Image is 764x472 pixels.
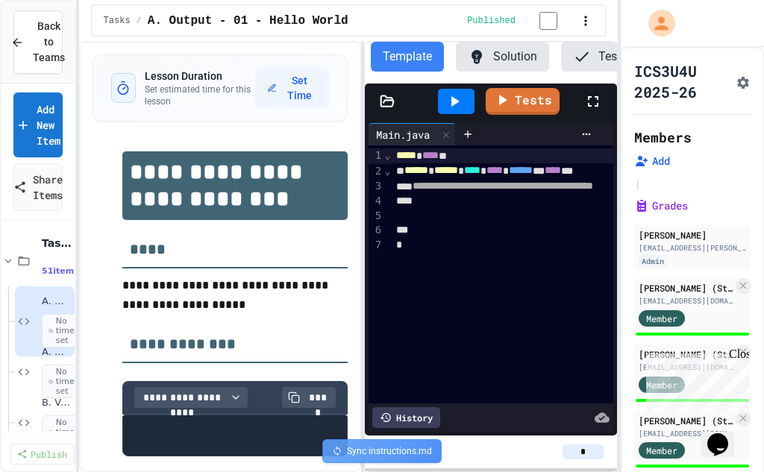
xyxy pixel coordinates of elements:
span: B. Variables - 01 - Print Values [42,397,72,409]
div: Sync instructions.md [322,439,442,463]
button: Set Time [255,67,329,109]
span: Member [646,444,677,457]
div: 6 [369,223,383,238]
div: Content is published and visible to students [467,11,575,30]
div: 4 [369,194,383,209]
div: Chat with us now!Close [6,6,103,95]
h1: ICS3U4U 2025-26 [634,60,730,102]
span: No time set [42,314,86,348]
a: Tests [486,88,560,115]
span: Member [646,312,677,325]
div: Main.java [369,123,456,145]
div: [PERSON_NAME] (Student) [639,281,733,295]
div: [EMAIL_ADDRESS][PERSON_NAME][DOMAIN_NAME] [639,242,746,254]
div: Main.java [369,127,437,142]
span: No time set [42,365,86,399]
span: 51 items [42,266,79,276]
div: 3 [369,179,383,194]
span: A. Output - 01 - Hello World [148,12,348,30]
div: 5 [369,209,383,224]
div: 7 [369,238,383,253]
div: [PERSON_NAME] (Student) [639,347,733,361]
input: publish toggle [522,12,575,30]
span: Back to Teams [33,19,65,66]
div: [PERSON_NAME] (Student) [639,414,733,427]
button: Solution [456,42,549,72]
div: History [372,407,440,428]
a: Share Items [13,163,63,211]
div: 2 [369,164,383,179]
span: Fold line [383,149,391,161]
span: / [137,15,142,27]
a: Add New Item [13,92,63,157]
button: Tests [561,42,639,72]
button: Add [634,154,670,169]
p: Set estimated time for this lesson [145,84,255,107]
div: Admin [639,255,667,268]
h2: Members [634,127,692,148]
div: 1 [369,148,383,163]
button: Template [371,42,444,72]
div: [EMAIL_ADDRESS][DOMAIN_NAME] [639,428,733,439]
span: Fold line [383,165,391,177]
h3: Lesson Duration [145,69,255,84]
span: Tasks [42,236,72,250]
div: [EMAIL_ADDRESS][DOMAIN_NAME] [639,362,733,373]
button: Grades [634,198,688,213]
a: Publish [10,444,74,465]
iframe: chat widget [640,347,749,411]
div: [EMAIL_ADDRESS][DOMAIN_NAME] [639,295,733,306]
div: [PERSON_NAME] [639,228,746,242]
span: Published [467,15,516,27]
div: My Account [633,6,679,40]
button: Back to Teams [13,10,63,74]
button: Assignment Settings [736,72,751,90]
span: Tasks [104,15,131,27]
span: No time set [42,415,86,450]
span: A. Output - 02 - Print Diamond Shape [42,346,72,359]
iframe: chat widget [701,412,749,457]
span: | [634,174,642,192]
span: A. Output - 01 - Hello World [42,295,72,308]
